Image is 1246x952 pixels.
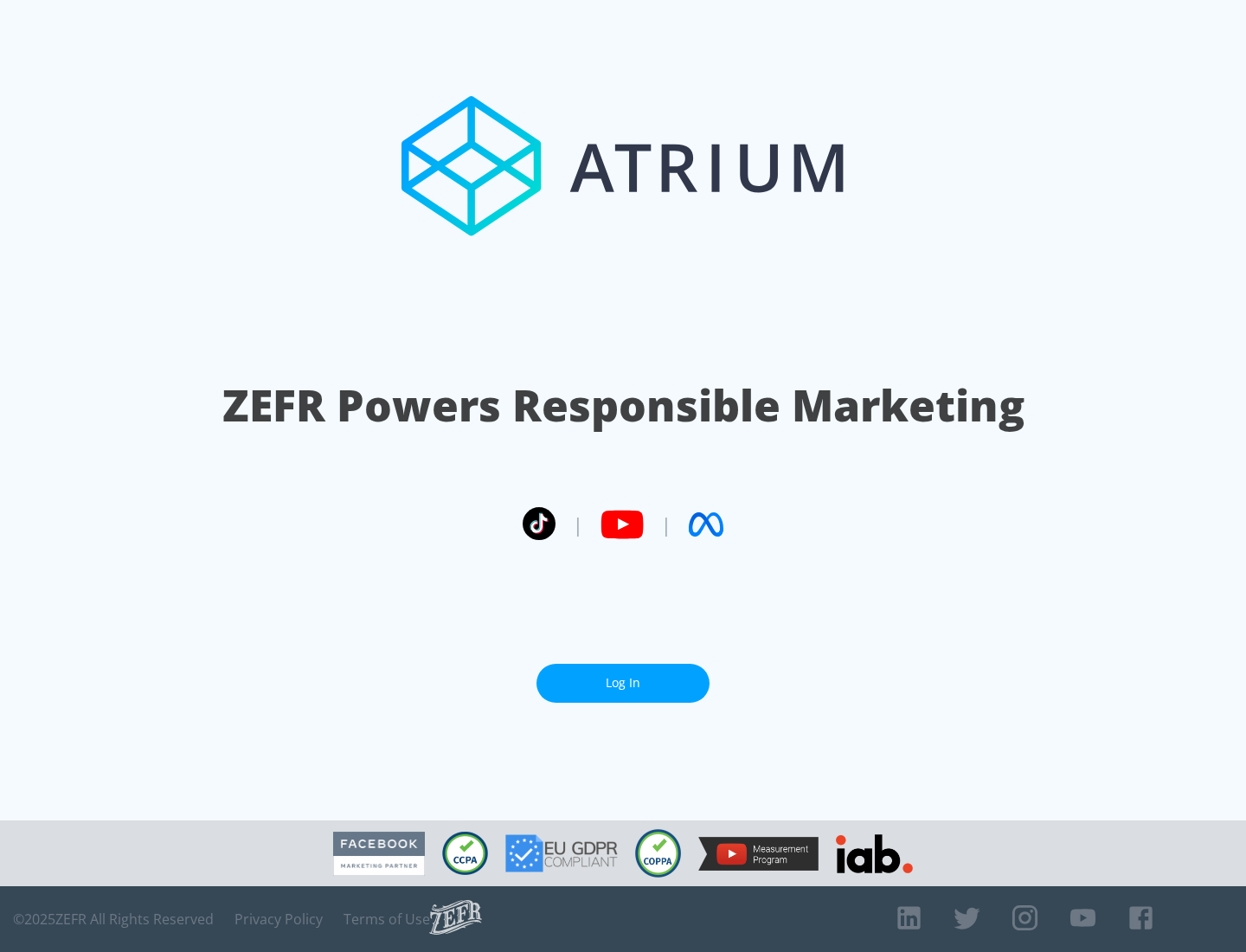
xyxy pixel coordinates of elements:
img: YouTube Measurement Program [698,837,819,871]
img: CCPA Compliant [442,832,488,875]
span: © 2025 ZEFR All Rights Reserved [13,910,214,928]
span: | [661,511,671,537]
span: | [573,511,583,537]
img: IAB [836,834,913,873]
a: Terms of Use [344,910,430,928]
h1: ZEFR Powers Responsible Marketing [222,376,1024,435]
img: Facebook Marketing Partner [333,832,425,876]
img: GDPR Compliant [505,834,618,872]
a: Log In [536,664,710,703]
img: COPPA Compliant [635,829,681,878]
a: Privacy Policy [234,910,323,928]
